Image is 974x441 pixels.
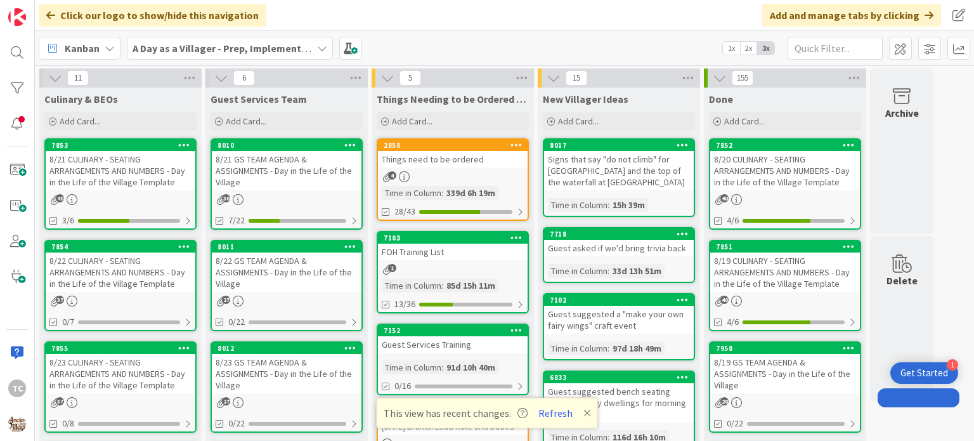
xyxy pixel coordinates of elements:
div: 33d 13h 51m [609,264,665,278]
span: New Villager Ideas [543,93,628,105]
div: 7102Guest suggested a "make your own fairy wings" craft event [544,294,694,334]
div: 7958 [710,343,860,354]
div: 7102 [544,294,694,306]
div: 78518/19 CULINARY - SEATING ARRANGEMENTS AND NUMBERS - Day in the Life of the Village Template [710,241,860,292]
span: 37 [56,296,64,304]
div: 7718 [544,228,694,240]
div: 8/21 CULINARY - SEATING ARRANGEMENTS AND NUMBERS - Day in the Life of the Village Template [46,151,195,190]
span: Kanban [65,41,100,56]
span: 5 [399,70,421,86]
span: 2x [740,42,757,55]
span: : [607,341,609,355]
div: 7853 [46,140,195,151]
a: 78518/19 CULINARY - SEATING ARRANGEMENTS AND NUMBERS - Day in the Life of the Village Template4/6 [709,240,861,331]
span: : [607,198,609,212]
span: 0/22 [228,417,245,430]
div: Click our logo to show/hide this navigation [39,4,266,27]
div: Add and manage tabs by clicking [762,4,941,27]
span: 30 [222,194,230,202]
div: 7152 [378,325,528,336]
div: 8/22 GS TEAM AGENDA & ASSIGNMENTS - Day in the Life of the Village [212,253,361,292]
span: Add Card... [558,115,599,127]
span: 0/7 [62,315,74,329]
span: 4/6 [727,214,739,227]
span: Add Card... [392,115,432,127]
div: Signs that say "do not climb" for [GEOGRAPHIC_DATA] and the top of the waterfall at [GEOGRAPHIC_D... [544,151,694,190]
div: 8/19 GS TEAM AGENDA & ASSIGNMENTS - Day in the Life of the Village [710,354,860,393]
div: TC [8,379,26,397]
div: 7855 [51,344,195,353]
div: 7853 [51,141,195,150]
div: Guest asked if we'd bring trivia back [544,240,694,256]
span: 7/22 [228,214,245,227]
div: 8010 [212,140,361,151]
div: 79588/19 GS TEAM AGENDA & ASSIGNMENTS - Day in the Life of the Village [710,343,860,393]
div: 2858 [378,140,528,151]
span: Things Needing to be Ordered - PUT IN CARD, Don't make new card [377,93,529,105]
div: Open Get Started checklist, remaining modules: 1 [890,362,958,384]
span: This view has recent changes. [384,405,528,421]
b: A Day as a Villager - Prep, Implement and Execute [133,42,359,55]
div: Time in Column [548,341,607,355]
div: 8/22 CULINARY - SEATING ARRANGEMENTS AND NUMBERS - Day in the Life of the Village Template [46,253,195,292]
span: 27 [222,397,230,405]
a: 78558/23 CULINARY - SEATING ARRANGEMENTS AND NUMBERS - Day in the Life of the Village Template0/8 [44,341,197,433]
div: 2858 [384,141,528,150]
span: Guest Services Team [211,93,307,105]
div: 7851 [710,241,860,253]
a: 7103FOH Training ListTime in Column:85d 15h 11m13/36 [377,231,529,313]
div: Time in Column [548,198,607,212]
span: 28 [720,397,729,405]
div: 7855 [46,343,195,354]
div: 8/21 GS TEAM AGENDA & ASSIGNMENTS - Day in the Life of the Village [212,151,361,190]
span: 13/36 [394,298,415,311]
a: 80118/22 GS TEAM AGENDA & ASSIGNMENTS - Day in the Life of the Village0/22 [211,240,363,331]
div: 80108/21 GS TEAM AGENDA & ASSIGNMENTS - Day in the Life of the Village [212,140,361,190]
a: 2858Things need to be orderedTime in Column:339d 6h 19m28/43 [377,138,529,221]
div: 78528/20 CULINARY - SEATING ARRANGEMENTS AND NUMBERS - Day in the Life of the Village Template [710,140,860,190]
img: Visit kanbanzone.com [8,8,26,26]
div: 80118/22 GS TEAM AGENDA & ASSIGNMENTS - Day in the Life of the Village [212,241,361,292]
div: 8012 [212,343,361,354]
div: 7852 [716,141,860,150]
span: 1 [388,264,396,272]
span: 15 [566,70,587,86]
div: Delete [886,273,918,288]
div: 8017 [544,140,694,151]
a: 79588/19 GS TEAM AGENDA & ASSIGNMENTS - Day in the Life of the Village0/22 [709,341,861,433]
div: 7152 [384,326,528,335]
div: 8017Signs that say "do not climb" for [GEOGRAPHIC_DATA] and the top of the waterfall at [GEOGRAPH... [544,140,694,190]
span: 4/6 [727,315,739,329]
a: 78548/22 CULINARY - SEATING ARRANGEMENTS AND NUMBERS - Day in the Life of the Village Template0/7 [44,240,197,331]
span: Add Card... [226,115,266,127]
a: 80108/21 GS TEAM AGENDA & ASSIGNMENTS - Day in the Life of the Village7/22 [211,138,363,230]
div: 339d 6h 19m [443,186,498,200]
div: 78558/23 CULINARY - SEATING ARRANGEMENTS AND NUMBERS - Day in the Life of the Village Template [46,343,195,393]
a: 80128/23 GS TEAM AGENDA & ASSIGNMENTS - Day in the Life of the Village0/22 [211,341,363,433]
span: : [441,279,443,293]
div: FOH Training List [378,244,528,260]
div: 8010 [218,141,361,150]
div: 1 [947,359,958,371]
span: 40 [720,296,729,304]
div: 7854 [51,242,195,251]
span: 3x [757,42,774,55]
div: 7718 [550,230,694,239]
a: 78538/21 CULINARY - SEATING ARRANGEMENTS AND NUMBERS - Day in the Life of the Village Template3/6 [44,138,197,230]
div: 7102 [550,296,694,305]
span: : [607,264,609,278]
div: Guest suggested bench seating outside family dwellings for morning coffee\ [544,383,694,423]
span: Add Card... [724,115,765,127]
span: 0/8 [62,417,74,430]
span: 1x [723,42,740,55]
span: Culinary & BEOs [44,93,118,105]
a: 7718Guest asked if we'd bring trivia backTime in Column:33d 13h 51m [543,227,695,283]
div: 8/23 GS TEAM AGENDA & ASSIGNMENTS - Day in the Life of the Village [212,354,361,393]
div: Time in Column [382,360,441,374]
div: 8017 [550,141,694,150]
span: : [441,360,443,374]
div: 6833Guest suggested bench seating outside family dwellings for morning coffee\ [544,372,694,423]
span: 27 [222,296,230,304]
span: 3/6 [62,214,74,227]
div: Guest suggested a "make your own fairy wings" craft event [544,306,694,334]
